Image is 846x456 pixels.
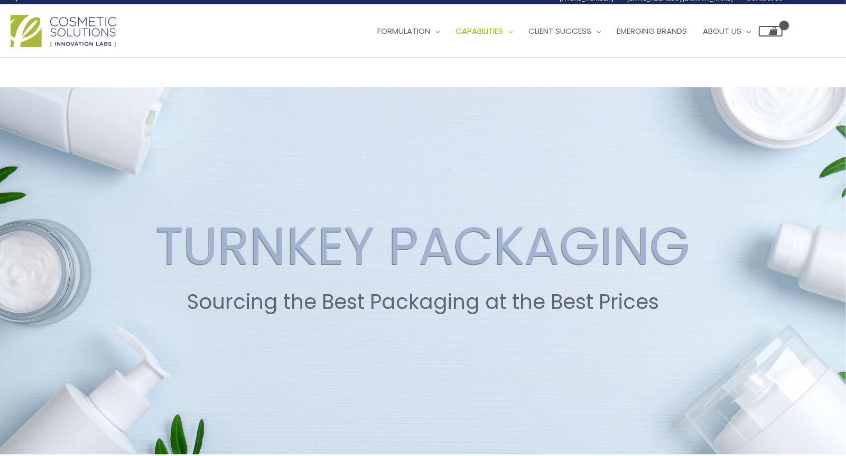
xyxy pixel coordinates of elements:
[617,25,687,37] span: Emerging Brands
[609,15,695,47] a: Emerging Brands
[520,15,609,47] a: Client Success
[759,26,783,37] a: View Shopping Cart, empty
[369,15,448,47] a: Formulation
[10,215,836,277] h2: TURNKEY PACKAGING
[377,25,430,37] span: Formulation
[10,290,836,314] h2: Sourcing the Best Packaging at the Best Prices
[528,25,591,37] span: Client Success
[695,15,759,47] a: About Us
[703,25,741,37] span: About Us
[448,15,520,47] a: Capabilities
[11,15,116,47] img: Cosmetic Solutions Logo
[455,25,503,37] span: Capabilities
[361,15,783,47] nav: Site Navigation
